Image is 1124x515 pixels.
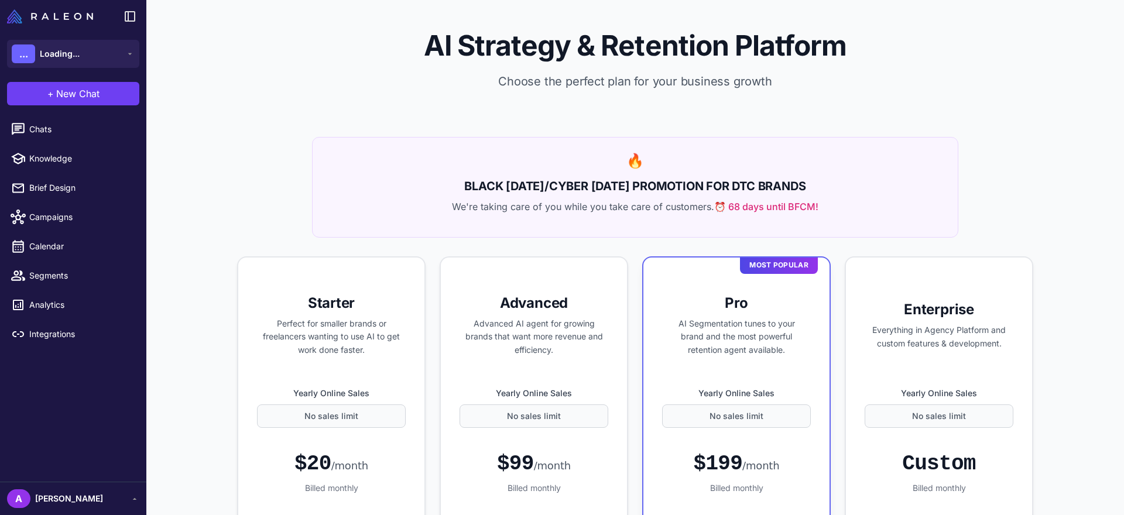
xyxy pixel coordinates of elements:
span: [PERSON_NAME] [35,492,103,505]
button: ...Loading... [7,40,139,68]
h3: Starter [257,294,406,313]
span: 🔥 [626,152,644,169]
div: Billed monthly [865,482,1013,495]
div: $20 [294,451,368,477]
span: /month [534,459,571,472]
a: Analytics [5,293,142,317]
span: /month [331,459,368,472]
div: ... [12,44,35,63]
a: Segments [5,263,142,288]
div: $99 [497,451,571,477]
a: Knowledge [5,146,142,171]
span: No sales limit [507,410,561,423]
span: ⏰ 68 days until BFCM! [714,200,818,214]
h2: BLACK [DATE]/CYBER [DATE] PROMOTION FOR DTC BRANDS [327,177,944,195]
div: Billed monthly [257,482,406,495]
span: + [47,87,54,101]
p: AI Segmentation tunes to your brand and the most powerful retention agent available. [662,317,811,357]
div: Billed monthly [662,482,811,495]
label: Yearly Online Sales [865,387,1013,400]
p: Advanced AI agent for growing brands that want more revenue and efficiency. [460,317,608,357]
span: Campaigns [29,211,132,224]
label: Yearly Online Sales [662,387,811,400]
span: Loading... [40,47,80,60]
label: Yearly Online Sales [460,387,608,400]
div: Billed monthly [460,482,608,495]
a: Brief Design [5,176,142,200]
span: Segments [29,269,132,282]
p: Perfect for smaller brands or freelancers wanting to use AI to get work done faster. [257,317,406,357]
span: Analytics [29,298,132,311]
span: Brief Design [29,181,132,194]
h3: Advanced [460,294,608,313]
a: Integrations [5,322,142,346]
span: No sales limit [304,410,358,423]
span: Chats [29,123,132,136]
p: Everything in Agency Platform and custom features & development. [865,324,1013,351]
a: Chats [5,117,142,142]
div: A [7,489,30,508]
span: Integrations [29,328,132,341]
a: Raleon Logo [7,9,98,23]
div: $199 [694,451,780,477]
h3: Enterprise [865,300,1013,319]
span: New Chat [56,87,100,101]
p: Choose the perfect plan for your business growth [165,73,1105,90]
label: Yearly Online Sales [257,387,406,400]
div: Most Popular [740,256,818,274]
div: Custom [902,451,975,477]
span: No sales limit [710,410,763,423]
span: Calendar [29,240,132,253]
a: Calendar [5,234,142,259]
h3: Pro [662,294,811,313]
span: Knowledge [29,152,132,165]
span: No sales limit [912,410,966,423]
a: Campaigns [5,205,142,229]
span: /month [742,459,779,472]
h1: AI Strategy & Retention Platform [165,28,1105,63]
button: +New Chat [7,82,139,105]
p: We're taking care of you while you take care of customers. [327,200,944,214]
img: Raleon Logo [7,9,93,23]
